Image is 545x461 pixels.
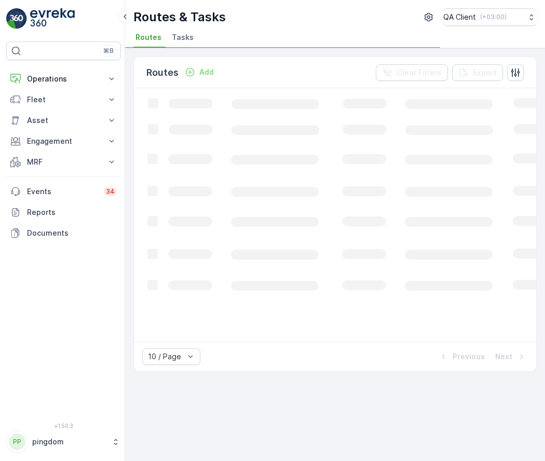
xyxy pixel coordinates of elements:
[6,223,121,243] a: Documents
[135,32,161,43] span: Routes
[27,157,100,167] p: MRF
[30,8,75,29] img: logo_light-DOdMpM7g.png
[495,351,512,362] p: Next
[32,437,106,447] p: pingdom
[27,186,98,197] p: Events
[199,67,214,77] p: Add
[181,66,218,78] button: Add
[480,13,507,21] p: ( +03:00 )
[6,131,121,152] button: Engagement
[6,8,27,29] img: logo
[146,65,179,80] p: Routes
[6,181,121,202] a: Events34
[27,115,100,126] p: Asset
[27,207,117,218] p: Reports
[27,228,117,238] p: Documents
[6,152,121,172] button: MRF
[27,94,100,105] p: Fleet
[376,64,448,81] button: Clear Filters
[443,8,537,26] button: QA Client(+03:00)
[6,69,121,89] button: Operations
[452,64,503,81] button: Export
[397,67,442,78] p: Clear Filters
[133,9,226,25] p: Routes & Tasks
[172,32,194,43] span: Tasks
[437,350,486,363] button: Previous
[27,136,100,146] p: Engagement
[494,350,528,363] button: Next
[6,431,121,453] button: PPpingdom
[453,351,485,362] p: Previous
[103,47,114,55] p: ⌘B
[473,67,497,78] p: Export
[443,12,476,22] p: QA Client
[6,110,121,131] button: Asset
[6,202,121,223] a: Reports
[27,74,100,84] p: Operations
[6,423,121,429] span: v 1.50.3
[6,89,121,110] button: Fleet
[9,433,25,450] div: PP
[106,187,115,196] p: 34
